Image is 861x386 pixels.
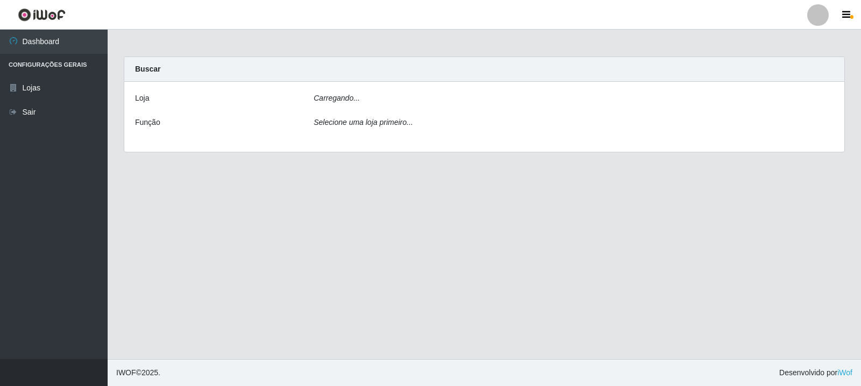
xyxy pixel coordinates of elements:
[18,8,66,22] img: CoreUI Logo
[135,65,160,73] strong: Buscar
[135,93,149,104] label: Loja
[135,117,160,128] label: Função
[116,367,160,378] span: © 2025 .
[837,368,852,377] a: iWof
[314,118,413,127] i: Selecione uma loja primeiro...
[314,94,360,102] i: Carregando...
[779,367,852,378] span: Desenvolvido por
[116,368,136,377] span: IWOF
